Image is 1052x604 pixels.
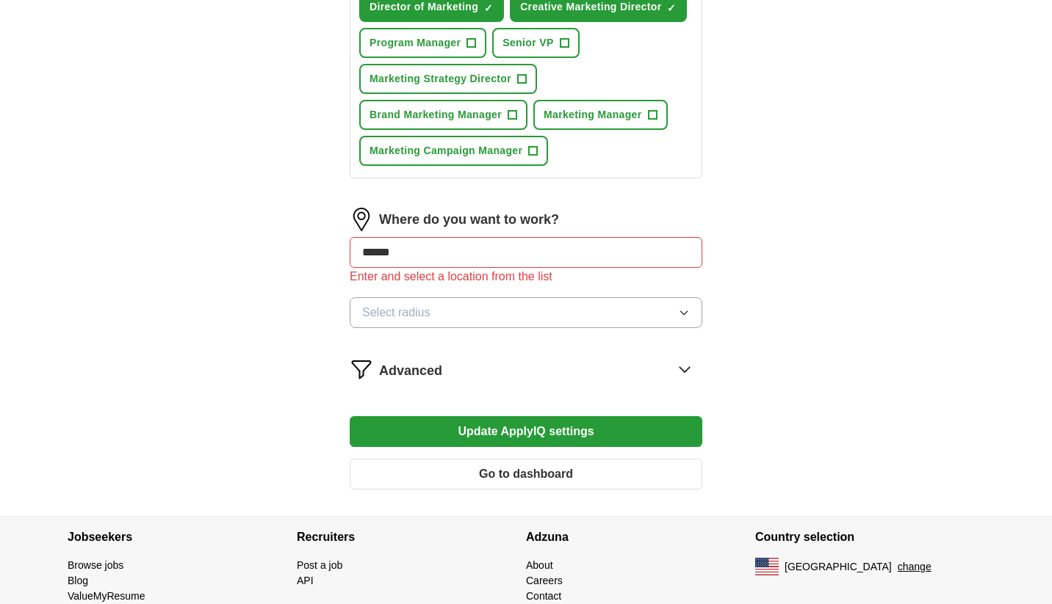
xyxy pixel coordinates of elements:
[297,575,314,586] a: API
[350,459,702,490] button: Go to dashboard
[755,558,779,575] img: US flag
[785,559,892,575] span: [GEOGRAPHIC_DATA]
[68,559,123,571] a: Browse jobs
[370,35,461,51] span: Program Manager
[370,107,502,123] span: Brand Marketing Manager
[68,575,88,586] a: Blog
[533,100,668,130] button: Marketing Manager
[379,210,559,230] label: Where do you want to work?
[526,590,561,602] a: Contact
[359,64,537,94] button: Marketing Strategy Director
[484,2,493,14] span: ✓
[526,559,553,571] a: About
[359,136,548,166] button: Marketing Campaign Manager
[544,107,642,123] span: Marketing Manager
[350,208,373,231] img: location.png
[350,297,702,328] button: Select radius
[502,35,553,51] span: Senior VP
[370,71,511,87] span: Marketing Strategy Director
[350,357,373,381] img: filter
[297,559,342,571] a: Post a job
[359,100,527,130] button: Brand Marketing Manager
[755,517,984,558] h4: Country selection
[350,416,702,447] button: Update ApplyIQ settings
[370,143,522,159] span: Marketing Campaign Manager
[359,28,486,58] button: Program Manager
[898,559,932,575] button: change
[362,304,430,321] span: Select radius
[68,590,145,602] a: ValueMyResume
[492,28,579,58] button: Senior VP
[667,2,676,14] span: ✓
[526,575,563,586] a: Careers
[350,268,702,285] div: Enter and select a location from the list
[379,361,442,381] span: Advanced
